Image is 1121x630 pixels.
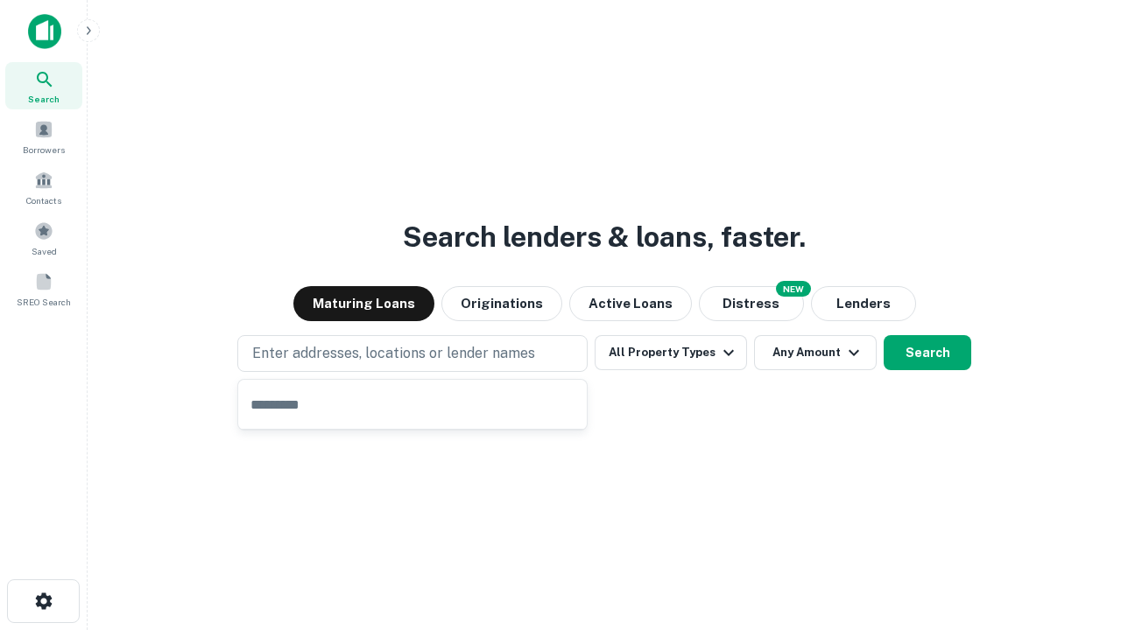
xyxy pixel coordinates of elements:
img: capitalize-icon.png [28,14,61,49]
span: Contacts [26,193,61,207]
a: Borrowers [5,113,82,160]
button: Search [884,335,971,370]
button: Any Amount [754,335,877,370]
span: Saved [32,244,57,258]
iframe: Chat Widget [1033,490,1121,574]
p: Enter addresses, locations or lender names [252,343,535,364]
span: SREO Search [17,295,71,309]
button: Enter addresses, locations or lender names [237,335,588,372]
button: Originations [441,286,562,321]
button: Search distressed loans with lien and other non-mortgage details. [699,286,804,321]
button: Maturing Loans [293,286,434,321]
button: Lenders [811,286,916,321]
span: Borrowers [23,143,65,157]
a: Search [5,62,82,109]
span: Search [28,92,60,106]
a: SREO Search [5,265,82,312]
a: Contacts [5,164,82,211]
div: NEW [776,281,811,297]
button: All Property Types [595,335,747,370]
button: Active Loans [569,286,692,321]
a: Saved [5,214,82,262]
h3: Search lenders & loans, faster. [403,216,806,258]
